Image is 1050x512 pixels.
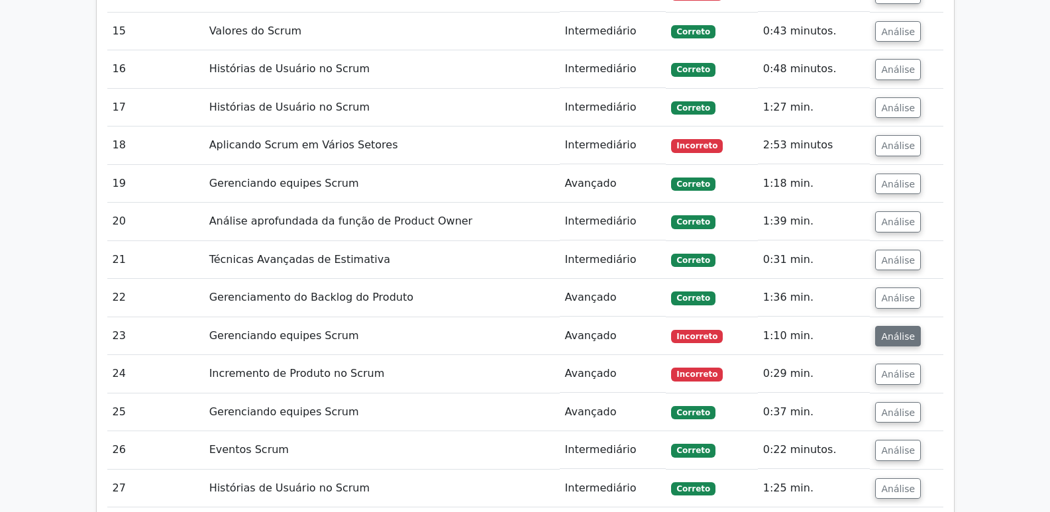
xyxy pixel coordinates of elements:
[209,25,302,37] font: Valores do Scrum
[676,332,717,341] font: Incorreto
[565,177,617,189] font: Avançado
[113,482,126,494] font: 27
[875,287,921,309] button: Análise
[676,141,717,150] font: Incorreto
[763,138,833,151] font: 2:53 minutos
[113,101,126,113] font: 17
[565,482,637,494] font: Intermediário
[881,293,915,303] font: Análise
[763,443,837,456] font: 0:22 minutos.
[565,215,637,227] font: Intermediário
[875,174,921,195] button: Análise
[875,402,921,423] button: Análise
[113,367,126,380] font: 24
[113,138,126,151] font: 18
[209,253,390,266] font: Técnicas Avançadas de Estimativa
[113,443,126,456] font: 26
[209,62,370,75] font: Histórias de Usuário no Scrum
[676,293,710,303] font: Correto
[676,65,710,74] font: Correto
[676,446,710,455] font: Correto
[763,291,814,303] font: 1:36 min.
[113,405,126,418] font: 25
[763,177,814,189] font: 1:18 min.
[676,179,710,189] font: Correto
[209,138,398,151] font: Aplicando Scrum em Vários Setores
[763,367,814,380] font: 0:29 min.
[881,140,915,151] font: Análise
[209,443,289,456] font: Eventos Scrum
[881,26,915,36] font: Análise
[875,440,921,461] button: Análise
[881,483,915,493] font: Análise
[565,367,617,380] font: Avançado
[676,256,710,265] font: Correto
[875,21,921,42] button: Análise
[209,482,370,494] font: Histórias de Usuário no Scrum
[209,177,359,189] font: Gerenciando equipes Scrum
[565,62,637,75] font: Intermediário
[763,62,837,75] font: 0:48 minutos.
[881,102,915,113] font: Análise
[881,217,915,227] font: Análise
[209,329,359,342] font: Gerenciando equipes Scrum
[113,62,126,75] font: 16
[763,329,814,342] font: 1:10 min.
[113,177,126,189] font: 19
[875,135,921,156] button: Análise
[565,405,617,418] font: Avançado
[881,445,915,456] font: Análise
[763,253,814,266] font: 0:31 min.
[565,25,637,37] font: Intermediário
[763,25,837,37] font: 0:43 minutos.
[565,138,637,151] font: Intermediário
[881,254,915,265] font: Análise
[763,482,814,494] font: 1:25 min.
[881,64,915,75] font: Análise
[209,291,413,303] font: Gerenciamento do Backlog do Produto
[113,253,126,266] font: 21
[113,25,126,37] font: 15
[676,370,717,379] font: Incorreto
[565,291,617,303] font: Avançado
[875,364,921,385] button: Análise
[565,101,637,113] font: Intermediário
[209,367,385,380] font: Incremento de Produto no Scrum
[676,103,710,113] font: Correto
[565,329,617,342] font: Avançado
[875,59,921,80] button: Análise
[763,101,814,113] font: 1:27 min.
[875,326,921,347] button: Análise
[676,217,710,227] font: Correto
[875,97,921,119] button: Análise
[763,215,814,227] font: 1:39 min.
[565,253,637,266] font: Intermediário
[113,329,126,342] font: 23
[881,331,915,341] font: Análise
[676,484,710,493] font: Correto
[676,408,710,417] font: Correto
[875,250,921,271] button: Análise
[676,27,710,36] font: Correto
[763,405,814,418] font: 0:37 min.
[113,215,126,227] font: 20
[209,101,370,113] font: Histórias de Usuário no Scrum
[875,211,921,232] button: Análise
[881,369,915,380] font: Análise
[209,215,473,227] font: Análise aprofundada da função de Product Owner
[209,405,359,418] font: Gerenciando equipes Scrum
[113,291,126,303] font: 22
[565,443,637,456] font: Intermediário
[875,478,921,499] button: Análise
[881,178,915,189] font: Análise
[881,407,915,417] font: Análise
